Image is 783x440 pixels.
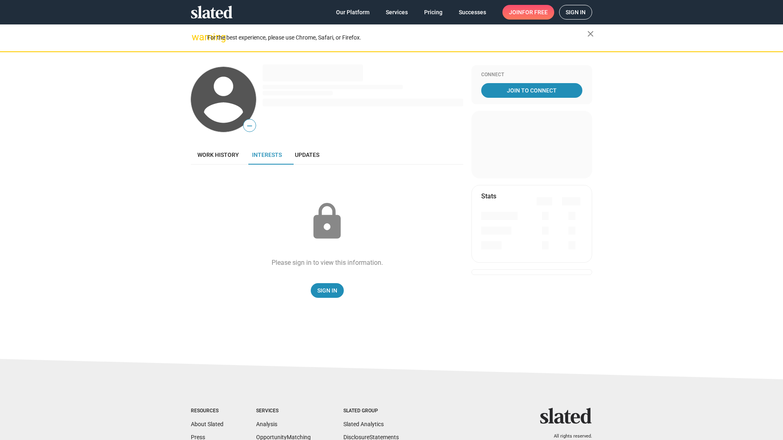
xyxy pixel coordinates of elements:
[502,5,554,20] a: Joinfor free
[379,5,414,20] a: Services
[459,5,486,20] span: Successes
[481,72,582,78] div: Connect
[317,283,337,298] span: Sign In
[288,145,326,165] a: Updates
[207,32,587,43] div: For the best experience, please use Chrome, Safari, or Firefox.
[191,408,223,414] div: Resources
[343,408,399,414] div: Slated Group
[418,5,449,20] a: Pricing
[307,201,347,242] mat-icon: lock
[243,121,256,131] span: —
[295,152,319,158] span: Updates
[191,421,223,427] a: About Slated
[386,5,408,20] span: Services
[481,83,582,98] a: Join To Connect
[191,145,246,165] a: Work history
[256,408,311,414] div: Services
[330,5,376,20] a: Our Platform
[452,5,493,20] a: Successes
[252,152,282,158] span: Interests
[566,5,586,19] span: Sign in
[559,5,592,20] a: Sign in
[481,192,496,200] mat-card-title: Stats
[311,283,344,298] a: Sign In
[522,5,548,20] span: for free
[483,83,581,98] span: Join To Connect
[192,32,201,42] mat-icon: warning
[272,258,383,267] div: Please sign in to view this information.
[246,145,288,165] a: Interests
[197,152,239,158] span: Work history
[343,421,384,427] a: Slated Analytics
[256,421,277,427] a: Analysis
[424,5,442,20] span: Pricing
[336,5,369,20] span: Our Platform
[586,29,595,39] mat-icon: close
[509,5,548,20] span: Join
